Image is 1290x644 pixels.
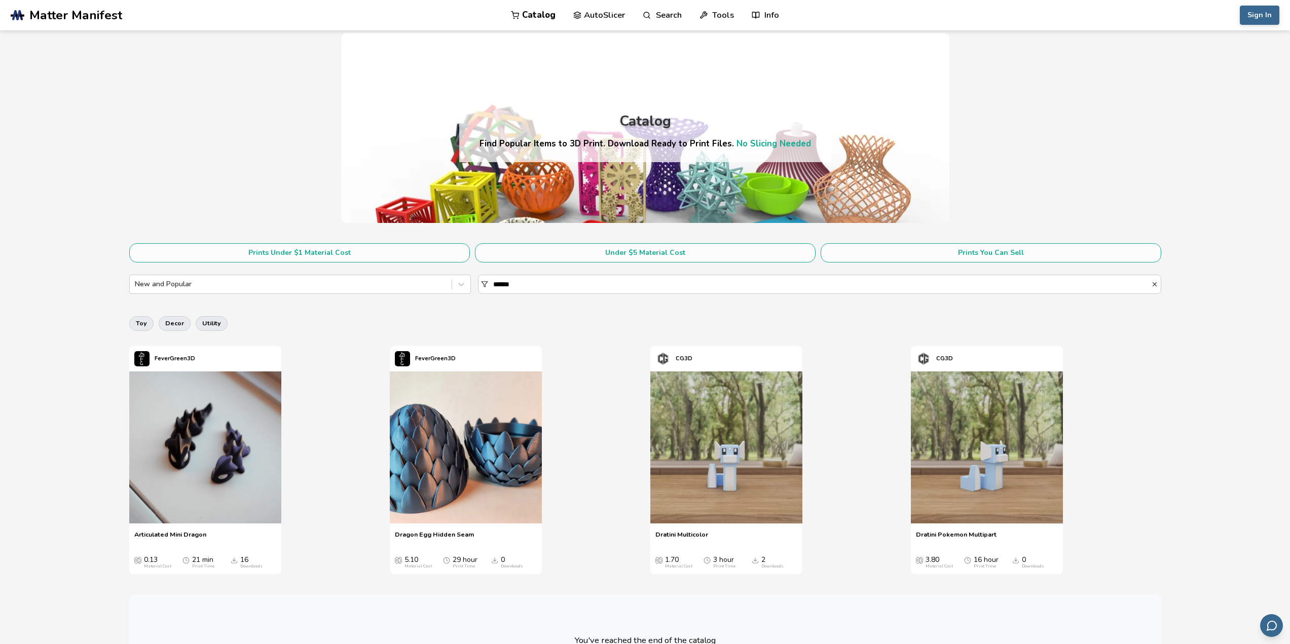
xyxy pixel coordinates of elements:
[453,564,475,569] div: Print Time
[1022,556,1044,569] div: 0
[1260,614,1283,637] button: Send feedback via email
[29,8,122,22] span: Matter Manifest
[134,531,206,546] a: Articulated Mini Dragon
[491,556,498,564] span: Downloads
[1022,564,1044,569] div: Downloads
[443,556,450,564] span: Average Print Time
[144,564,171,569] div: Material Cost
[480,138,811,149] h4: Find Popular Items to 3D Print. Download Ready to Print Files.
[752,556,759,564] span: Downloads
[144,556,171,569] div: 0.13
[395,531,474,546] a: Dragon Egg Hidden Seam
[240,564,263,569] div: Downloads
[475,243,816,262] button: Under $5 Material Cost
[821,243,1161,262] button: Prints You Can Sell
[159,316,191,330] button: decor
[713,564,735,569] div: Print Time
[192,564,214,569] div: Print Time
[129,346,200,371] a: FeverGreen3D's profileFeverGreen3D
[650,346,697,371] a: CG3D's profileCG3D
[665,556,692,569] div: 1.70
[404,564,432,569] div: Material Cost
[974,564,996,569] div: Print Time
[736,138,811,149] a: No Slicing Needed
[134,351,150,366] img: FeverGreen3D's profile
[453,556,477,569] div: 29 hour
[404,556,432,569] div: 5.10
[926,556,953,569] div: 3.80
[926,564,953,569] div: Material Cost
[619,113,671,129] div: Catalog
[655,351,671,366] img: CG3D's profile
[655,556,662,564] span: Average Cost
[501,556,523,569] div: 0
[196,316,228,330] button: utility
[135,280,137,288] input: New and Popular
[501,564,523,569] div: Downloads
[936,353,953,364] p: CG3D
[704,556,711,564] span: Average Print Time
[916,556,923,564] span: Average Cost
[974,556,999,569] div: 16 hour
[192,556,214,569] div: 21 min
[761,564,784,569] div: Downloads
[916,351,931,366] img: CG3D's profile
[1240,6,1279,25] button: Sign In
[665,564,692,569] div: Material Cost
[415,353,456,364] p: FeverGreen3D
[155,353,195,364] p: FeverGreen3D
[129,243,470,262] button: Prints Under $1 Material Cost
[655,531,708,546] a: Dratini Multicolor
[964,556,971,564] span: Average Print Time
[761,556,784,569] div: 2
[395,556,402,564] span: Average Cost
[1012,556,1019,564] span: Downloads
[713,556,735,569] div: 3 hour
[911,346,958,371] a: CG3D's profileCG3D
[129,316,154,330] button: toy
[390,346,461,371] a: FeverGreen3D's profileFeverGreen3D
[182,556,190,564] span: Average Print Time
[676,353,692,364] p: CG3D
[240,556,263,569] div: 16
[395,351,410,366] img: FeverGreen3D's profile
[134,556,141,564] span: Average Cost
[916,531,997,546] a: Dratini Pokemon Multipart
[231,556,238,564] span: Downloads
